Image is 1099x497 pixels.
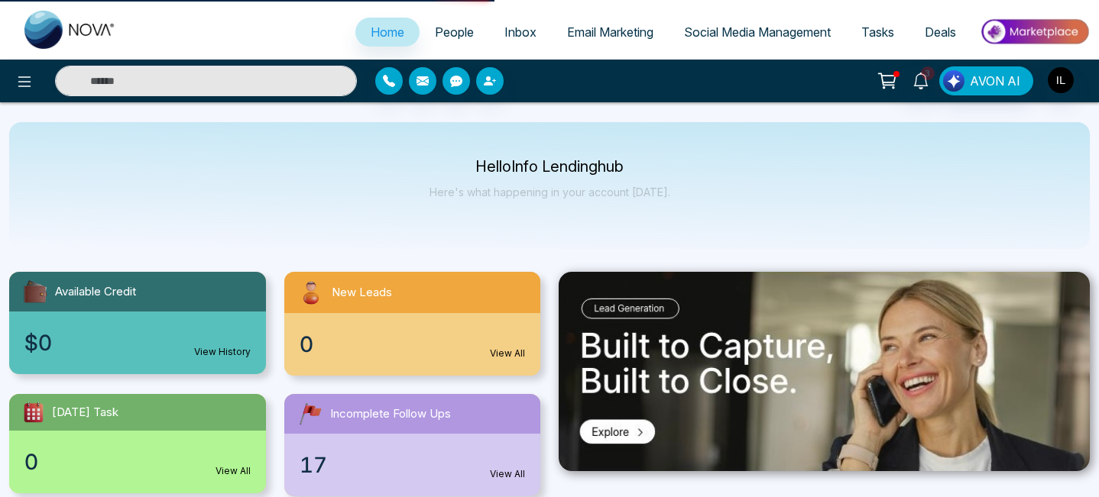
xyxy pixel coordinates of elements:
span: 0 [24,446,38,478]
span: 17 [300,449,327,481]
img: User Avatar [1048,67,1074,93]
img: Lead Flow [943,70,964,92]
a: Deals [909,18,971,47]
img: availableCredit.svg [21,278,49,305]
a: Home [355,18,420,47]
img: Market-place.gif [979,15,1090,49]
span: Home [371,24,404,40]
a: View All [216,464,251,478]
img: Nova CRM Logo [24,11,116,49]
span: Incomplete Follow Ups [330,405,451,423]
span: People [435,24,474,40]
span: 0 [300,328,313,360]
a: Tasks [846,18,909,47]
a: View History [194,345,251,359]
span: 3 [921,66,935,80]
a: New Leads0View All [275,272,550,376]
button: AVON AI [939,66,1033,95]
p: Hello Info Lendinghub [430,160,670,173]
span: [DATE] Task [52,404,118,421]
a: Inbox [489,18,552,47]
a: Email Marketing [552,18,669,47]
img: followUps.svg [297,400,324,428]
span: Social Media Management [684,24,831,40]
span: AVON AI [970,72,1020,90]
span: Deals [925,24,956,40]
a: 3 [903,66,939,93]
span: $0 [24,327,52,359]
span: Inbox [504,24,537,40]
a: View All [490,467,525,481]
span: Tasks [861,24,894,40]
span: New Leads [332,284,392,302]
span: Available Credit [55,283,136,301]
img: . [559,272,1090,471]
a: Incomplete Follow Ups17View All [275,394,550,496]
a: View All [490,347,525,360]
a: Social Media Management [669,18,846,47]
p: Here's what happening in your account [DATE]. [430,186,670,198]
img: todayTask.svg [21,400,46,424]
img: newLeads.svg [297,278,326,307]
a: People [420,18,489,47]
span: Email Marketing [567,24,653,40]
